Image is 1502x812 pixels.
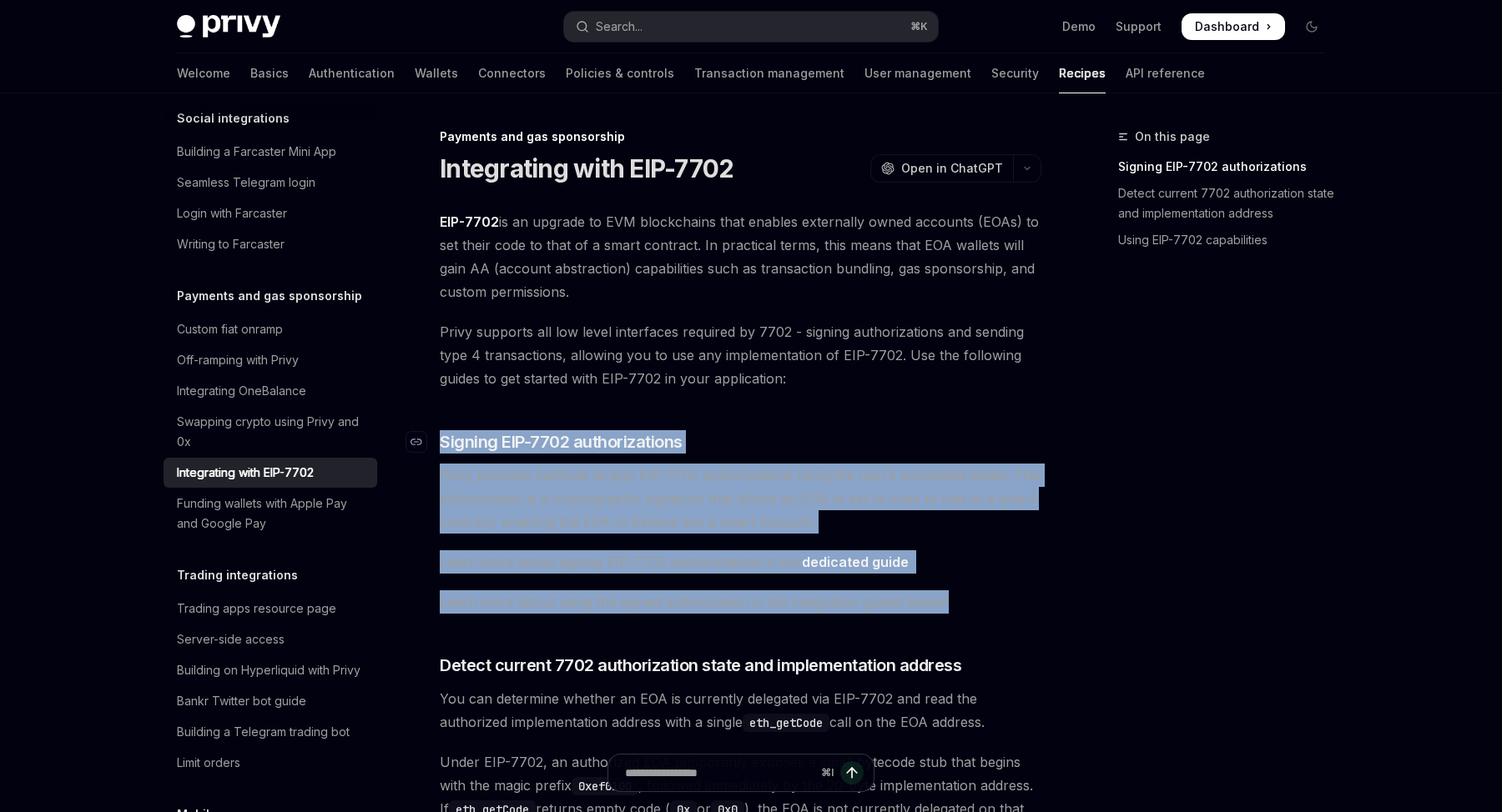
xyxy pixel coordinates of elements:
a: Building a Farcaster Mini App [164,137,377,167]
div: Limit orders [177,753,240,773]
a: Transaction management [694,53,844,93]
a: Navigate to header [406,430,440,454]
a: Integrating with EIP-7702 [164,458,377,488]
code: eth_getCode [743,714,829,732]
a: Support [1116,18,1162,35]
a: Security [991,53,1039,93]
div: Off-ramping with Privy [177,350,299,370]
div: Seamless Telegram login [177,173,315,193]
span: Detect current 7702 authorization state and implementation address [440,654,961,677]
span: Signing EIP-7702 authorizations [440,430,683,454]
div: Writing to Farcaster [177,234,285,254]
a: User management [864,53,971,93]
div: Swapping crypto using Privy and 0x [177,412,367,452]
div: Trading apps resource page [177,599,336,619]
h5: Trading integrations [177,565,298,585]
a: Off-ramping with Privy [164,345,377,375]
a: EIP-7702 [440,213,499,231]
button: Open in ChatGPT [870,154,1013,183]
a: Policies & controls [566,53,674,93]
a: Connectors [478,53,546,93]
a: Dashboard [1182,13,1285,40]
div: Building a Farcaster Mini App [177,142,336,162]
a: Authentication [309,53,395,93]
div: Payments and gas sponsorship [440,128,1041,145]
span: ⌘ K [910,20,928,33]
div: Server-side access [177,629,285,649]
span: On this page [1135,127,1210,147]
span: Privy supports all low level interfaces required by 7702 - signing authorizations and sending typ... [440,320,1041,390]
a: Detect current 7702 authorization state and implementation address [1118,180,1338,227]
h5: Payments and gas sponsorship [177,286,362,306]
a: dedicated guide [802,554,909,571]
button: Toggle dark mode [1298,13,1325,40]
div: Login with Farcaster [177,203,287,223]
span: Open in ChatGPT [901,160,1003,177]
a: API reference [1126,53,1205,93]
a: Funding wallets with Apple Pay and Google Pay [164,489,377,539]
a: Limit orders [164,748,377,778]
a: Login with Farcaster [164,198,377,228]
a: Using EIP-7702 capabilities [1118,227,1338,253]
a: Bankr Twitter bot guide [164,686,377,716]
span: You can determine whether an EOA is currently delegated via EIP-7702 and read the authorized impl... [440,687,1041,734]
a: Basics [250,53,289,93]
a: Server-side access [164,624,377,654]
a: Custom fiat onramp [164,314,377,344]
input: Ask a question... [625,754,814,791]
a: Trading apps resource page [164,594,377,624]
a: Building a Telegram trading bot [164,717,377,747]
a: Building on Hyperliquid with Privy [164,655,377,685]
span: Dashboard [1195,18,1259,35]
a: Recipes [1059,53,1106,93]
span: Learn more about signing EIP-7702 authorizations in our . [440,550,1041,574]
div: Funding wallets with Apple Pay and Google Pay [177,494,367,534]
div: Building a Telegram trading bot [177,722,350,742]
a: Swapping crypto using Privy and 0x [164,407,377,457]
a: Welcome [177,53,230,93]
div: Bankr Twitter bot guide [177,691,306,711]
div: Search... [596,17,643,37]
div: Custom fiat onramp [177,319,283,339]
span: is an upgrade to EVM blockchains that enables externally owned accounts (EOAs) to set their code ... [440,210,1041,303]
button: Open search [564,12,938,42]
div: Building on Hyperliquid with Privy [177,660,360,680]
span: Privy provides methods to sign EIP-7702 authorizations using the user’s embedded wallet. This aut... [440,464,1041,534]
a: Integrating OneBalance [164,376,377,406]
a: Seamless Telegram login [164,168,377,198]
a: Signing EIP-7702 authorizations [1118,153,1338,180]
button: Send message [840,761,864,784]
a: Writing to Farcaster [164,229,377,259]
div: Integrating with EIP-7702 [177,463,314,483]
a: Wallets [415,53,458,93]
a: Demo [1062,18,1096,35]
div: Integrating OneBalance [177,381,306,401]
span: Learn more about using the signed authorization in the integration guides below! [440,590,1041,614]
h1: Integrating with EIP-7702 [440,153,733,183]
img: dark logo [177,15,280,38]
